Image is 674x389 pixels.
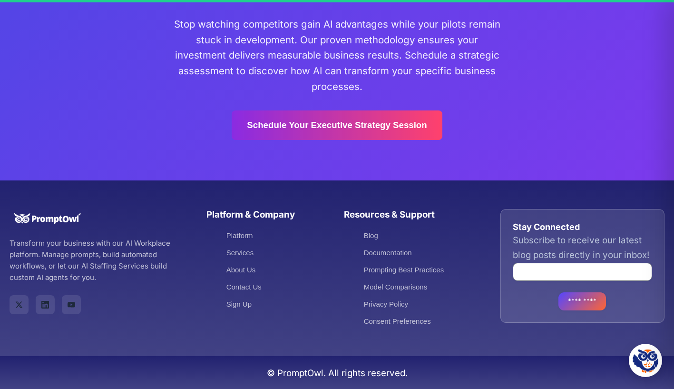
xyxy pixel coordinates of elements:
[344,209,462,220] h3: Resources & Support
[36,295,55,314] a: PromptOwl on LinkedIn
[633,348,658,373] img: Hootie - PromptOwl AI Assistant
[206,209,325,220] h3: Platform & Company
[226,300,252,308] a: Sign Up
[513,221,652,232] h3: Stay Connected
[364,283,427,291] a: Model Comparisons
[10,209,86,228] img: PromptOwl Logo
[226,249,254,257] a: Services
[513,233,652,263] p: Subscribe to receive our latest blog posts directly in your inbox!
[267,368,408,379] span: © PromptOwl. All rights reserved.
[364,317,431,325] a: Consent Preferences
[232,110,442,140] a: Schedule Your Executive Strategy Session
[10,295,29,314] a: PromptOwl on X
[364,266,444,274] a: Prompting Best Practices
[10,238,176,283] p: Transform your business with our AI Workplace platform. Manage prompts, build automated workflows...
[364,231,378,239] a: Blog
[226,266,256,274] a: About Us
[226,231,253,239] a: Platform
[364,300,408,308] a: Privacy Policy
[171,17,504,94] p: Stop watching competitors gain AI advantages while your pilots remain stuck in development. Our p...
[364,249,412,257] a: Documentation
[62,295,81,314] a: PromptOwl on YouTube
[226,283,262,291] a: Contact Us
